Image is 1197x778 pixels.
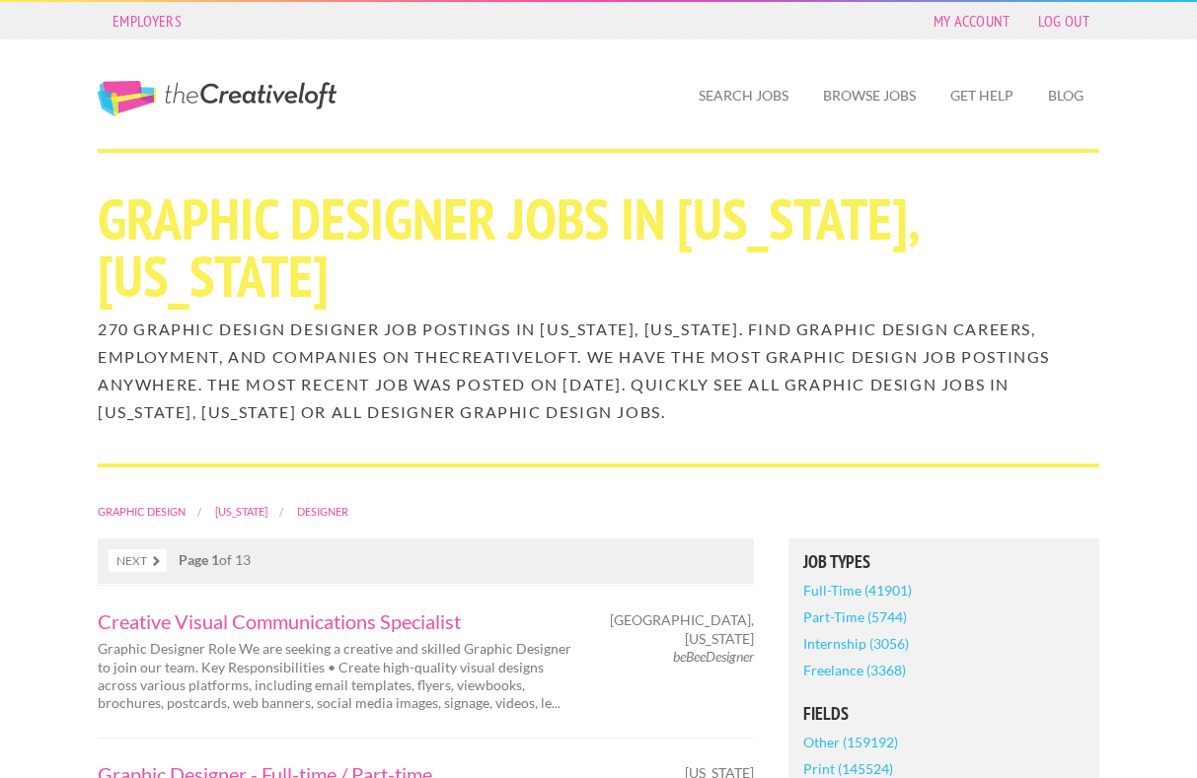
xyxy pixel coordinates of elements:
p: Graphic Designer Role We are seeking a creative and skilled Graphic Designer to join our team. Ke... [98,640,581,712]
a: Part-Time (5744) [803,603,907,630]
a: Search Jobs [683,73,804,118]
h2: 270 Graphic Design Designer job postings in [US_STATE], [US_STATE]. Find Graphic Design careers, ... [98,316,1099,426]
a: Graphic Design [98,505,186,518]
span: [GEOGRAPHIC_DATA], [US_STATE] [610,611,754,647]
a: Other (159192) [803,729,898,755]
h5: Fields [803,705,1085,723]
a: Employers [103,7,191,35]
a: Creative Visual Communications Specialist [98,611,581,631]
a: The Creative Loft [98,81,337,116]
strong: Page 1 [179,551,219,568]
a: Blog [1032,73,1099,118]
em: beBeeDesigner [673,648,754,665]
a: Get Help [935,73,1029,118]
a: Browse Jobs [807,73,932,118]
a: Designer [297,505,348,518]
h1: Graphic Designer Jobs in [US_STATE], [US_STATE] [98,190,1099,305]
a: Freelance (3368) [803,657,906,683]
a: Next [109,549,167,572]
a: My Account [924,7,1020,35]
a: Log Out [1028,7,1099,35]
h5: Job Types [803,553,1085,571]
nav: of 13 [98,538,754,584]
a: Full-Time (41901) [803,577,912,603]
a: [US_STATE] [215,505,267,518]
a: Internship (3056) [803,630,909,657]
